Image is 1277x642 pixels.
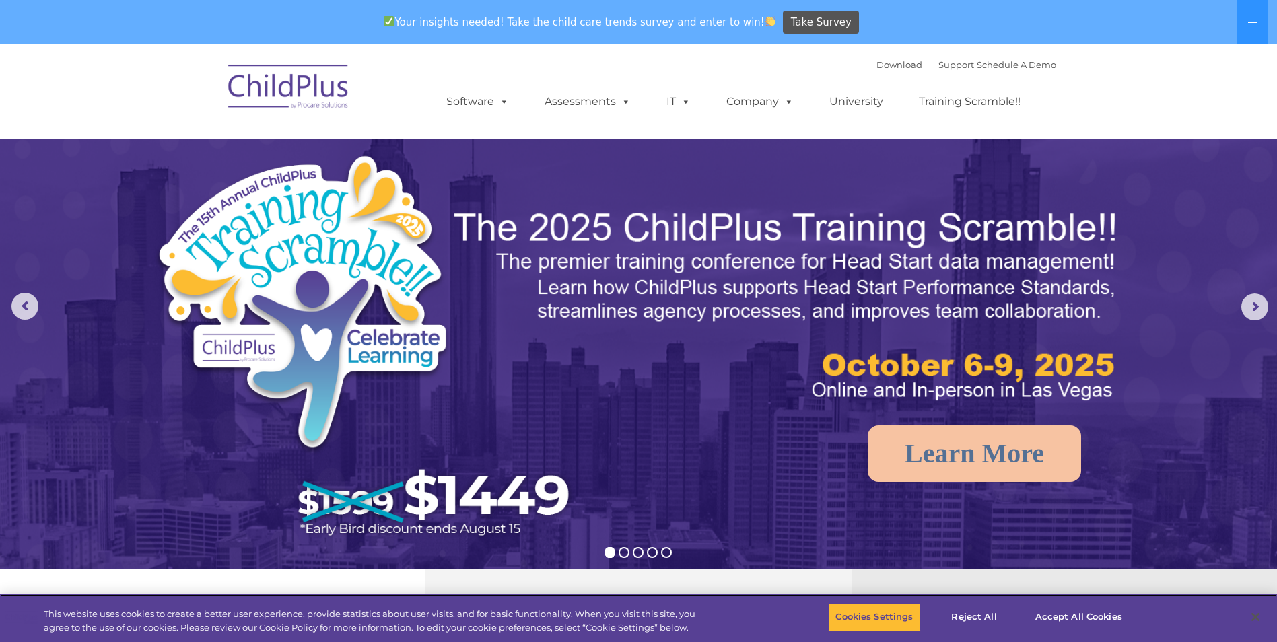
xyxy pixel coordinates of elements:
[1028,603,1130,631] button: Accept All Cookies
[876,59,922,70] a: Download
[1241,602,1270,632] button: Close
[653,88,704,115] a: IT
[378,9,782,35] span: Your insights needed! Take the child care trends survey and enter to win!
[977,59,1056,70] a: Schedule A Demo
[433,88,522,115] a: Software
[905,88,1034,115] a: Training Scramble!!
[868,425,1081,482] a: Learn More
[791,11,852,34] span: Take Survey
[816,88,897,115] a: University
[187,144,244,154] span: Phone number
[713,88,807,115] a: Company
[876,59,1056,70] font: |
[187,89,228,99] span: Last name
[932,603,1016,631] button: Reject All
[938,59,974,70] a: Support
[765,16,775,26] img: 👏
[828,603,920,631] button: Cookies Settings
[783,11,859,34] a: Take Survey
[384,16,394,26] img: ✅
[44,608,702,634] div: This website uses cookies to create a better user experience, provide statistics about user visit...
[531,88,644,115] a: Assessments
[221,55,356,122] img: ChildPlus by Procare Solutions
